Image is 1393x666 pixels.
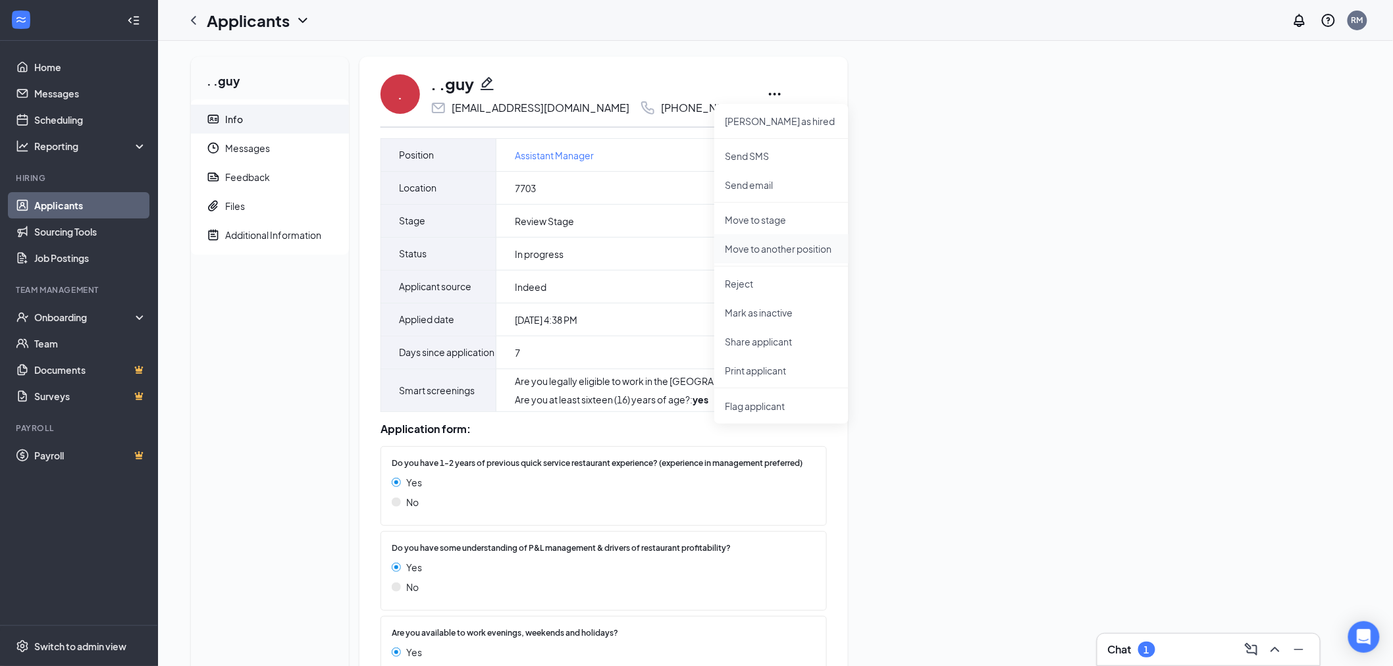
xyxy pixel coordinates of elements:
a: ClockMessages [191,134,349,163]
svg: Email [431,100,446,116]
span: Applied date [399,303,454,336]
div: [EMAIL_ADDRESS][DOMAIN_NAME] [452,101,629,115]
svg: Notifications [1292,13,1307,28]
span: Applicant source [399,270,471,303]
a: Sourcing Tools [34,218,147,245]
div: Team Management [16,284,144,295]
button: Minimize [1288,639,1309,660]
span: Do you have 1-2 years of previous quick service restaurant experience? (experience in management ... [392,457,802,470]
span: 7703 [515,182,536,195]
div: Files [225,199,245,213]
svg: UserCheck [16,311,29,324]
span: Position [399,139,434,171]
a: Team [34,330,147,357]
p: Share applicant [725,335,838,348]
svg: Ellipses [767,86,783,102]
span: In progress [515,247,564,261]
h1: . .guy [431,72,474,95]
svg: NoteActive [207,228,220,242]
div: . [398,85,403,103]
h2: . .guy [191,57,349,99]
a: Messages [34,80,147,107]
svg: Report [207,170,220,184]
svg: Analysis [16,140,29,153]
div: [PHONE_NUMBER] [661,101,756,115]
span: Yes [406,475,422,490]
div: Reporting [34,140,147,153]
a: Assistant Manager [515,148,594,163]
div: Additional Information [225,228,321,242]
p: Send SMS [725,149,838,163]
p: Send email [725,178,838,192]
svg: ChevronUp [1267,642,1283,657]
p: Mark as inactive [725,306,838,319]
div: Onboarding [34,311,136,324]
div: Feedback [225,170,270,184]
span: Yes [406,560,422,575]
a: Scheduling [34,107,147,133]
a: NoteActiveAdditional Information [191,220,349,249]
svg: ChevronDown [295,13,311,28]
p: Move to another position [725,242,838,255]
p: Move to stage [725,213,838,226]
span: Status [399,238,427,270]
span: Indeed [515,280,546,294]
div: Hiring [16,172,144,184]
a: PaperclipFiles [191,192,349,220]
span: Review Stage [515,215,574,228]
svg: ChevronLeft [186,13,201,28]
svg: QuestionInfo [1321,13,1336,28]
div: 1 [1144,644,1149,655]
button: ChevronUp [1265,639,1286,660]
svg: WorkstreamLogo [14,13,28,26]
a: Home [34,54,147,80]
a: DocumentsCrown [34,357,147,383]
svg: Minimize [1291,642,1307,657]
svg: ContactCard [207,113,220,126]
p: [PERSON_NAME] as hired [725,115,838,128]
span: [DATE] 4:38 PM [515,313,577,326]
span: No [406,580,419,594]
a: Job Postings [34,245,147,271]
span: Stage [399,205,425,237]
div: Payroll [16,423,144,434]
h1: Applicants [207,9,290,32]
span: Yes [406,645,422,659]
a: SurveysCrown [34,383,147,409]
span: Smart screenings [399,374,475,407]
button: ComposeMessage [1241,639,1262,660]
span: Messages [225,134,338,163]
p: Print applicant [725,364,838,377]
div: Are you at least sixteen (16) years of age? : [515,393,789,406]
svg: Clock [207,141,220,155]
h3: Chat [1108,642,1132,657]
div: Switch to admin view [34,640,126,653]
p: Reject [725,277,838,290]
a: ReportFeedback [191,163,349,192]
span: 7 [515,346,520,359]
span: Do you have some understanding of P&L management & drivers of restaurant profitability? [392,542,731,555]
span: No [406,495,419,509]
a: Applicants [34,192,147,218]
svg: Pencil [479,76,495,91]
strong: yes [693,394,708,405]
div: Application form: [381,423,827,436]
span: Days since application [399,336,494,369]
span: Are you available to work evenings, weekends and holidays? [392,627,618,640]
svg: Collapse [127,14,140,27]
svg: Settings [16,640,29,653]
span: Flag applicant [725,399,838,413]
svg: ComposeMessage [1244,642,1259,657]
svg: Paperclip [207,199,220,213]
div: Open Intercom Messenger [1348,621,1380,653]
div: Info [225,113,243,126]
svg: Phone [640,100,656,116]
div: Are you legally eligible to work in the [GEOGRAPHIC_DATA]? : [515,374,789,388]
a: PayrollCrown [34,442,147,469]
div: RM [1352,14,1363,26]
span: Location [399,172,436,204]
a: ContactCardInfo [191,105,349,134]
